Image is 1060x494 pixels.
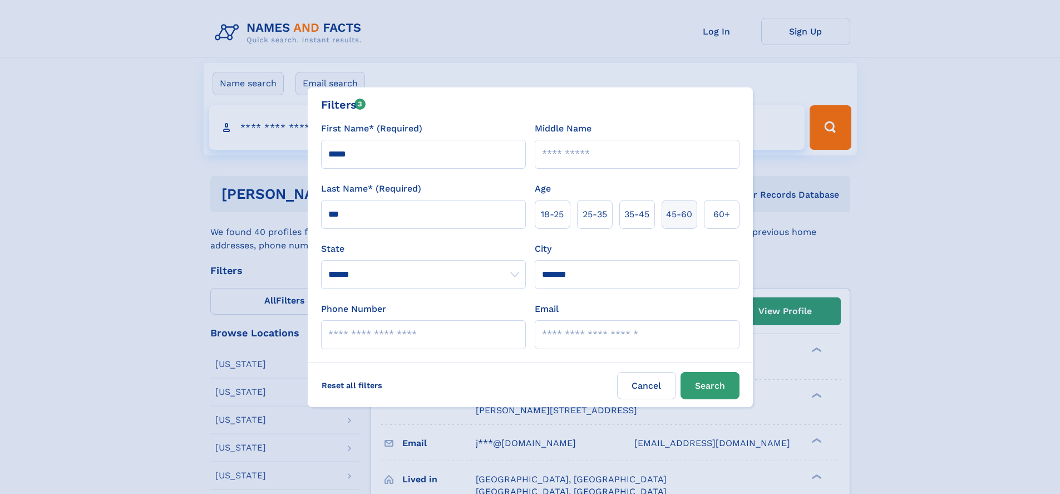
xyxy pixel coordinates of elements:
button: Search [681,372,739,399]
label: Middle Name [535,122,591,135]
span: 18‑25 [541,208,564,221]
label: Last Name* (Required) [321,182,421,195]
span: 60+ [713,208,730,221]
label: Cancel [617,372,676,399]
span: 35‑45 [624,208,649,221]
label: City [535,242,551,256]
span: 45‑60 [666,208,692,221]
div: Filters [321,96,366,113]
label: State [321,242,526,256]
label: First Name* (Required) [321,122,422,135]
label: Email [535,302,559,316]
label: Phone Number [321,302,386,316]
span: 25‑35 [583,208,607,221]
label: Age [535,182,551,195]
label: Reset all filters [314,372,390,399]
